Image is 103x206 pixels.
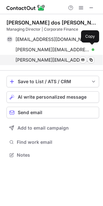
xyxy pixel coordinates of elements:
[6,138,99,147] button: Find work email
[17,125,69,131] span: Add to email campaign
[15,47,89,53] span: [PERSON_NAME][EMAIL_ADDRESS][PERSON_NAME][DOMAIN_NAME]
[18,94,87,100] span: AI write personalized message
[17,152,97,158] span: Notes
[18,110,42,115] span: Send email
[6,151,99,160] button: Notes
[6,76,99,87] button: save-profile-one-click
[6,122,99,134] button: Add to email campaign
[6,26,99,32] div: Managing Director | Corporate Finance
[17,139,97,145] span: Find work email
[15,57,89,63] span: [PERSON_NAME][EMAIL_ADDRESS][PERSON_NAME][DOMAIN_NAME]
[6,19,99,26] div: [PERSON_NAME] dos [PERSON_NAME]
[18,79,88,84] div: Save to List / ATS / CRM
[6,91,99,103] button: AI write personalized message
[6,107,99,118] button: Send email
[6,4,45,12] img: ContactOut v5.3.10
[15,36,89,42] span: [EMAIL_ADDRESS][DOMAIN_NAME]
